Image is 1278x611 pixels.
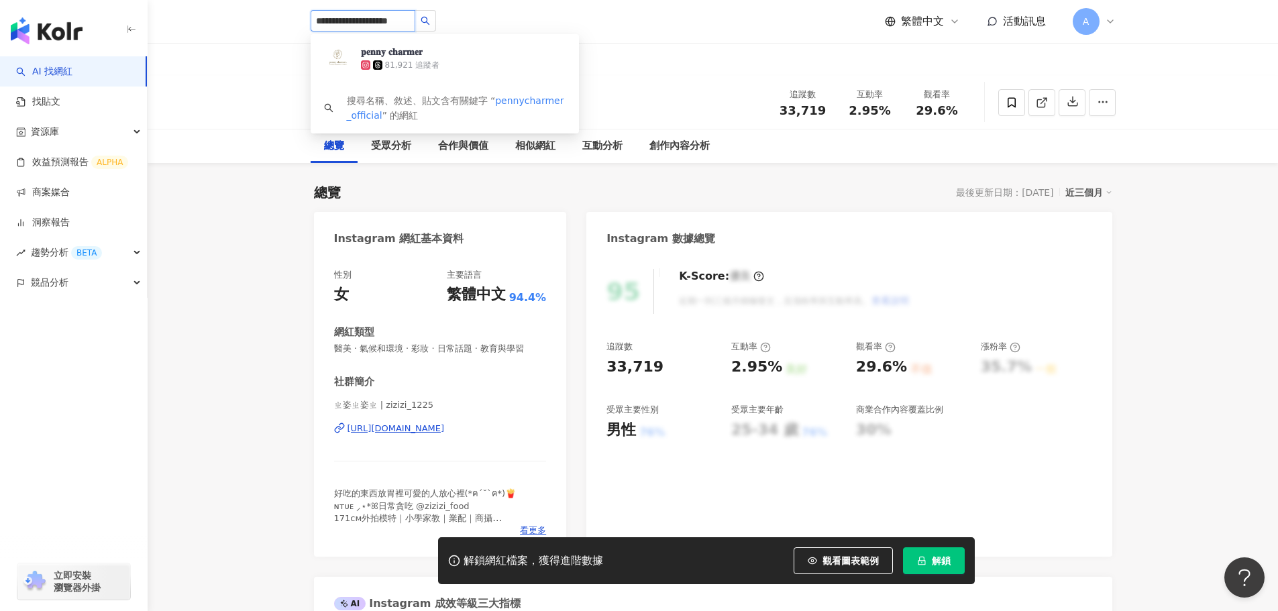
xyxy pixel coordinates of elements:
div: 受眾主要性別 [606,404,659,416]
div: 觀看率 [912,88,963,101]
a: chrome extension立即安裝 瀏覽器外掛 [17,563,130,600]
span: 競品分析 [31,268,68,298]
div: 解鎖網紅檔案，獲得進階數據 [464,554,603,568]
span: search [421,16,430,25]
button: 觀看圖表範例 [794,547,893,574]
span: 繁體中文 [901,14,944,29]
div: 合作與價值 [438,138,488,154]
a: 商案媒合 [16,186,70,199]
div: 商業合作內容覆蓋比例 [856,404,943,416]
div: 33,719 [606,357,663,378]
span: lock [917,556,926,565]
div: 總覽 [324,138,344,154]
img: chrome extension [21,571,48,592]
div: AI [334,597,366,610]
span: 好吃的東西放胃裡可愛的人放心裡(*ฅˊ˘ˋฅ*)🍟 ɴᴛᴜᴇ ⸝⋆*‬ꕤ日常貪吃 @zizizi_food 171ᴄᴍ外拍模特｜小學家教｜業配｜商攝 ♡︎ʾʾ ♡︎ʾʾ ♡︎ʾʾ 合作邀約私訊ɪ... [334,488,517,584]
div: Instagram 網紅基本資料 [334,231,464,246]
div: [URL][DOMAIN_NAME] [348,423,445,435]
span: 觀看圖表範例 [822,555,879,566]
div: 互動分析 [582,138,623,154]
div: 觀看率 [856,341,896,353]
a: 找貼文 [16,95,60,109]
div: 2.95% [731,357,782,378]
span: 資源庫 [31,117,59,147]
div: 互動率 [731,341,771,353]
img: logo [11,17,83,44]
span: 活動訊息 [1003,15,1046,27]
a: 洞察報告 [16,216,70,229]
div: 受眾分析 [371,138,411,154]
div: 近三個月 [1065,184,1112,201]
div: 搜尋名稱、敘述、貼文含有關鍵字 “ ” 的網紅 [347,93,566,123]
div: K-Score : [679,269,764,284]
div: 最後更新日期：[DATE] [956,187,1053,198]
span: 29.6% [916,104,957,117]
div: 相似網紅 [515,138,555,154]
button: 解鎖 [903,547,965,574]
div: 性別 [334,269,352,281]
div: 漲粉率 [981,341,1020,353]
div: BETA [71,246,102,260]
div: 社群簡介 [334,375,374,389]
div: 網紅類型 [334,325,374,339]
div: 追蹤數 [778,88,829,101]
a: searchAI 找網紅 [16,65,72,78]
div: 81,921 追蹤者 [385,60,440,71]
div: 男性 [606,420,636,441]
div: 𝐩𝐞𝐧𝐧𝐲 𝐜𝐡𝐚𝐫𝐦𝐞𝐫 [361,45,423,58]
a: 效益預測報告ALPHA [16,156,128,169]
div: Instagram 數據總覽 [606,231,715,246]
span: rise [16,248,25,258]
span: 醫美 · 氣候和環境 · 彩妝 · 日常話題 · 教育與學習 [334,343,547,355]
div: 追蹤數 [606,341,633,353]
div: 女 [334,284,349,305]
span: ㄓ姿ㄓ姿ㄓ | zizizi_1225 [334,399,547,411]
div: 總覽 [314,183,341,202]
span: 33,719 [780,103,826,117]
div: 創作內容分析 [649,138,710,154]
span: 看更多 [520,524,546,537]
span: 趨勢分析 [31,237,102,268]
img: KOL Avatar [324,45,351,72]
div: Instagram 成效等級三大指標 [334,596,521,611]
span: 解鎖 [932,555,951,566]
span: 立即安裝 瀏覽器外掛 [54,569,101,594]
span: search [324,103,333,113]
div: 受眾主要年齡 [731,404,784,416]
div: 繁體中文 [447,284,506,305]
span: A [1083,14,1089,29]
div: 29.6% [856,357,907,378]
div: 互動率 [845,88,896,101]
span: 94.4% [509,290,547,305]
a: [URL][DOMAIN_NAME] [334,423,547,435]
div: 主要語言 [447,269,482,281]
span: 2.95% [849,104,890,117]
